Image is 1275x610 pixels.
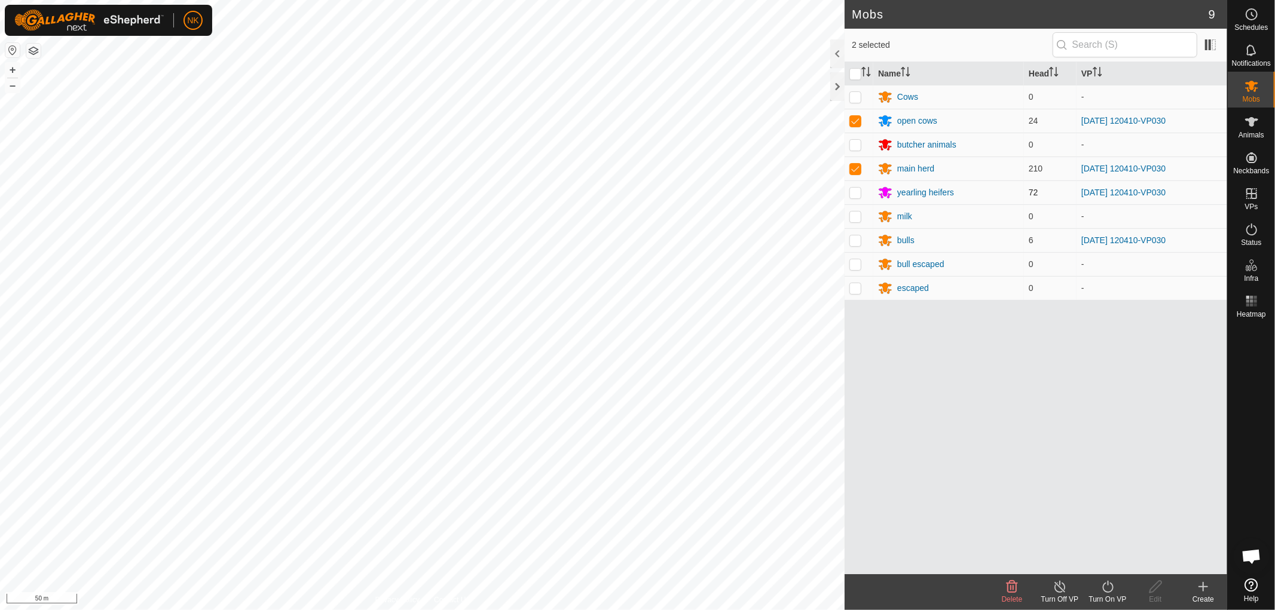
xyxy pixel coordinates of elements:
div: milk [897,210,912,223]
span: Mobs [1243,96,1260,103]
p-sorticon: Activate to sort [1049,69,1059,78]
div: Create [1179,594,1227,605]
button: Map Layers [26,44,41,58]
img: Gallagher Logo [14,10,164,31]
span: Infra [1244,275,1258,282]
span: Neckbands [1233,167,1269,174]
div: bull escaped [897,258,944,271]
span: 6 [1029,235,1034,245]
p-sorticon: Activate to sort [861,69,871,78]
span: 9 [1209,5,1215,23]
button: Reset Map [5,43,20,57]
div: bulls [897,234,915,247]
span: 0 [1029,211,1034,221]
th: VP [1077,62,1227,85]
div: escaped [897,282,929,295]
td: - [1077,252,1227,276]
span: Help [1244,595,1259,602]
span: NK [187,14,198,27]
span: VPs [1245,203,1258,210]
span: 0 [1029,92,1034,102]
p-sorticon: Activate to sort [1093,69,1102,78]
p-sorticon: Activate to sort [901,69,910,78]
td: - [1077,85,1227,109]
span: 24 [1029,116,1038,125]
span: 210 [1029,164,1042,173]
span: 0 [1029,283,1034,293]
div: open cows [897,115,937,127]
div: main herd [897,163,934,175]
td: - [1077,276,1227,300]
span: Heatmap [1237,311,1266,318]
span: 0 [1029,140,1034,149]
span: Animals [1239,131,1264,139]
span: Schedules [1234,24,1268,31]
div: Edit [1132,594,1179,605]
span: 2 selected [852,39,1053,51]
button: – [5,78,20,93]
input: Search (S) [1053,32,1197,57]
button: + [5,63,20,77]
a: [DATE] 120410-VP030 [1081,116,1166,125]
div: Turn Off VP [1036,594,1084,605]
th: Name [873,62,1024,85]
span: 0 [1029,259,1034,269]
h2: Mobs [852,7,1209,22]
span: Notifications [1232,60,1271,67]
div: Turn On VP [1084,594,1132,605]
span: Delete [1002,595,1023,603]
a: Help [1228,574,1275,607]
a: [DATE] 120410-VP030 [1081,164,1166,173]
a: [DATE] 120410-VP030 [1081,235,1166,245]
div: Cows [897,91,918,103]
span: Status [1241,239,1261,246]
td: - [1077,204,1227,228]
a: Privacy Policy [375,594,420,605]
td: - [1077,133,1227,157]
div: butcher animals [897,139,956,151]
div: yearling heifers [897,186,954,199]
a: Contact Us [434,594,469,605]
div: Open chat [1234,538,1270,574]
th: Head [1024,62,1077,85]
span: 72 [1029,188,1038,197]
a: [DATE] 120410-VP030 [1081,188,1166,197]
